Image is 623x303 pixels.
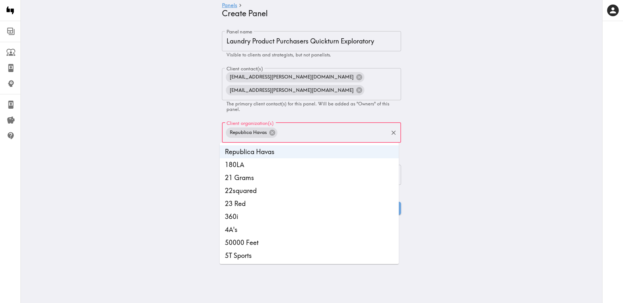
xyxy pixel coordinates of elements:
[226,72,364,82] div: [EMAIL_ADDRESS][PERSON_NAME][DOMAIN_NAME]
[226,52,331,58] span: Visible to clients and strategists, but not panelists.
[226,128,271,137] span: Republica Havas
[220,184,399,197] li: 22squared
[220,236,399,249] li: 50000 Feet
[222,3,237,9] a: Panels
[226,101,389,112] span: The primary client contact(s) for this panel. Will be added as "Owners" of this panel.
[220,210,399,223] li: 360i
[4,4,17,17] img: Instapanel
[220,197,399,210] li: 23 Red
[226,120,274,127] label: Client organization(s)
[226,86,358,95] span: [EMAIL_ADDRESS][PERSON_NAME][DOMAIN_NAME]
[226,85,364,95] div: [EMAIL_ADDRESS][PERSON_NAME][DOMAIN_NAME]
[226,127,277,138] div: Republica Havas
[226,72,358,82] span: [EMAIL_ADDRESS][PERSON_NAME][DOMAIN_NAME]
[220,249,399,262] li: 5T Sports
[222,9,396,18] h4: Create Panel
[389,128,399,138] button: Clear
[220,223,399,236] li: 4A's
[220,171,399,184] li: 21 Grams
[226,65,263,72] label: Client contact(s)
[220,145,399,158] li: Republica Havas
[226,28,252,35] label: Panel name
[220,158,399,171] li: 180LA
[220,262,399,275] li: 72andSunny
